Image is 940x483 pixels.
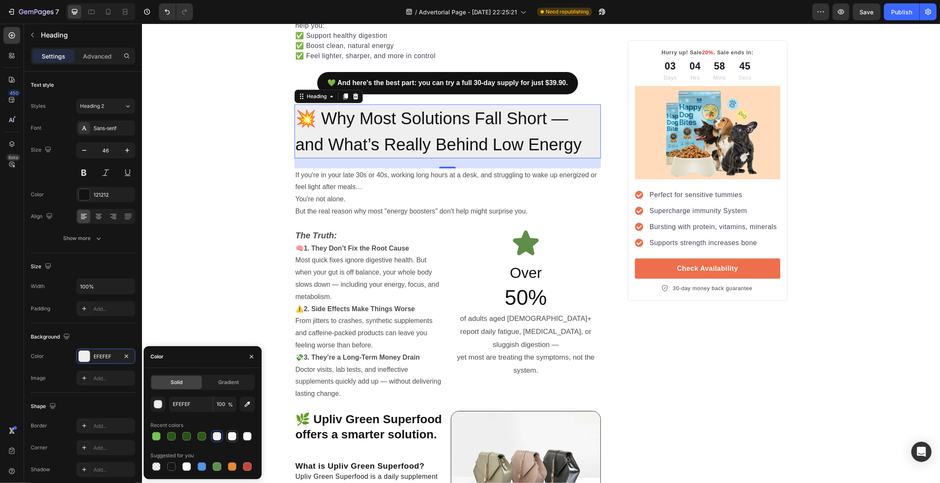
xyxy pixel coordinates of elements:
[508,166,635,176] p: Perfect for sensitive tummies
[171,379,182,386] span: Solid
[162,330,278,337] strong: 3. They’re a Long-Term Money Drain
[31,466,50,473] div: Shadow
[150,452,194,459] div: Suggested for you
[94,305,133,313] div: Add...
[55,7,59,17] p: 7
[185,56,426,63] strong: 💚 And here's the best part: you can try a full 30-day supply for just $39.90.
[31,102,46,110] div: Styles
[31,211,54,222] div: Align
[546,8,589,16] span: Need republishing
[83,52,112,61] p: Advanced
[175,48,436,71] button: <p><strong>💚 And here's the best part: you can try a full 30-day supply for just $39.90.</strong>...
[31,261,53,272] div: Size
[153,389,300,417] strong: 🌿 Upliv Green Superfood offers a smarter solution.
[153,219,301,280] p: 🧠 Most quick fixes ignore digestive health. But when your gut is off balance, your whole body slo...
[853,3,881,20] button: Save
[31,283,45,290] div: Width
[597,36,610,51] div: 45
[891,8,912,16] div: Publish
[228,401,233,408] span: %
[535,240,596,250] div: Check Availability
[31,305,50,312] div: Padding
[884,3,919,20] button: Publish
[493,63,638,156] img: 495611768014373769-98a09d72-cc04-4af0-a217-db045d9ab775.png
[94,466,133,474] div: Add...
[3,3,63,20] button: 7
[94,444,133,452] div: Add...
[159,3,193,20] div: Undo/Redo
[8,90,20,96] div: 450
[597,50,610,59] p: Secs
[31,81,54,89] div: Text style
[363,262,405,286] span: 50%
[162,282,273,289] strong: 2. Side Effects Make Things Worse
[522,50,535,59] p: Days
[153,207,195,216] strong: The Truth:
[150,353,163,360] div: Color
[42,52,65,61] p: Settings
[150,422,183,429] div: Recent colors
[218,379,239,386] span: Gradient
[31,191,44,198] div: Color
[6,154,20,161] div: Beta
[41,30,132,40] p: Heading
[548,50,559,59] p: Hrs
[142,24,940,483] iframe: Design area
[31,124,41,132] div: Font
[911,442,932,462] div: Open Intercom Messenger
[560,26,572,32] span: 20%
[31,144,53,156] div: Size
[493,235,638,255] a: Check Availability
[153,328,301,376] p: 💸 Doctor visits, lab tests, and ineffective supplements quickly add up — without delivering lasti...
[153,27,458,37] p: ✅ Feel lighter, sharper, and more in control
[508,198,635,208] p: Bursting with protein, vitamins, minerals
[77,279,135,294] input: Auto
[94,125,133,132] div: Sans-serif
[419,8,517,16] span: Advertorial Page - [DATE] 22:25:21
[169,397,213,412] input: Eg: FFFFFF
[508,182,635,192] p: Supercharge immunity System
[153,146,458,194] p: If you're in your late 30s or 40s, working long hours at a desk, and struggling to wake up energi...
[31,422,47,430] div: Border
[153,438,282,447] strong: What is Upliv Green Superfood?
[31,444,48,451] div: Corner
[531,261,611,269] p: 30-day money back guarantee
[162,221,267,228] strong: 1. They Don’t Fix the Root Cause
[80,102,104,110] span: Heading 2
[153,280,301,328] p: ⚠️ From jitters to crashes, synthetic supplements and caffeine-packed products can leave you feel...
[860,8,874,16] span: Save
[415,8,417,16] span: /
[522,36,535,51] div: 03
[310,289,458,353] p: of adults aged [DEMOGRAPHIC_DATA]+ report daily fatigue, [MEDICAL_DATA], or sluggish digestion — ...
[94,191,133,199] div: 121212
[368,241,400,257] span: Over
[571,36,584,51] div: 58
[94,422,133,430] div: Add...
[64,234,103,243] div: Show more
[153,85,440,130] span: 💥 Why Most Solutions Fall Short — and What’s Really Behind Low Energy
[548,36,559,51] div: 04
[31,401,58,412] div: Shape
[508,214,635,224] p: Supports strength increases bone
[31,374,46,382] div: Image
[571,50,584,59] p: Mins
[94,375,133,382] div: Add...
[31,231,135,246] button: Show more
[163,69,186,77] div: Heading
[31,352,44,360] div: Color
[31,331,72,343] div: Background
[494,25,637,33] p: Hurry up! Sale . Sale ends in:
[94,353,118,360] div: EFEFEF
[76,99,135,114] button: Heading 2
